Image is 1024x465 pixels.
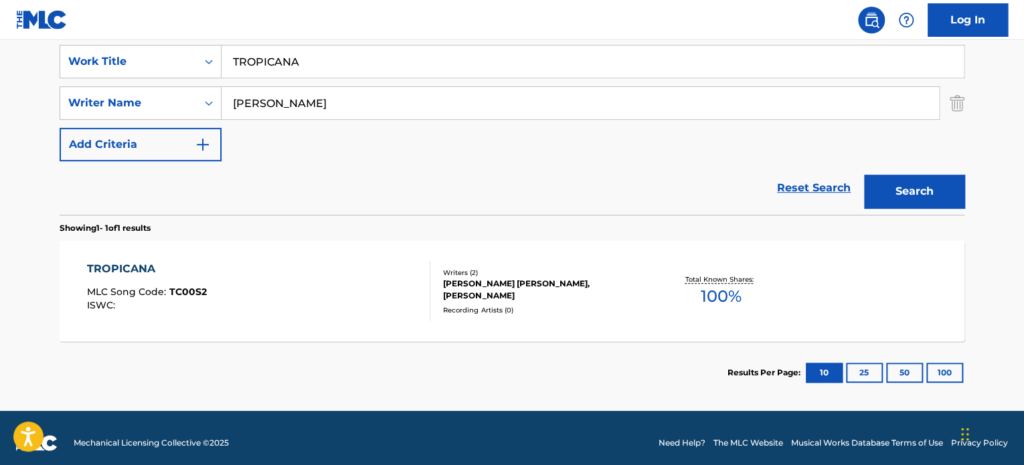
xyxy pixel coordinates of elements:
[951,437,1008,449] a: Privacy Policy
[893,7,920,33] div: Help
[60,128,222,161] button: Add Criteria
[87,286,169,298] span: MLC Song Code :
[87,299,118,311] span: ISWC :
[60,222,151,234] p: Showing 1 - 1 of 1 results
[443,278,645,302] div: [PERSON_NAME] [PERSON_NAME], [PERSON_NAME]
[957,401,1024,465] iframe: Chat Widget
[926,363,963,383] button: 100
[685,274,756,284] p: Total Known Shares:
[659,437,705,449] a: Need Help?
[68,54,189,70] div: Work Title
[886,363,923,383] button: 50
[863,12,879,28] img: search
[169,286,207,298] span: TC00S2
[443,268,645,278] div: Writers ( 2 )
[950,86,964,120] img: Delete Criterion
[928,3,1008,37] a: Log In
[846,363,883,383] button: 25
[68,95,189,111] div: Writer Name
[713,437,783,449] a: The MLC Website
[60,241,964,341] a: TROPICANAMLC Song Code:TC00S2ISWC:Writers (2)[PERSON_NAME] [PERSON_NAME], [PERSON_NAME]Recording ...
[791,437,943,449] a: Musical Works Database Terms of Use
[770,173,857,203] a: Reset Search
[443,305,645,315] div: Recording Artists ( 0 )
[60,45,964,215] form: Search Form
[74,437,229,449] span: Mechanical Licensing Collective © 2025
[700,284,741,308] span: 100 %
[16,10,68,29] img: MLC Logo
[728,367,804,379] p: Results Per Page:
[87,261,207,277] div: TROPICANA
[864,175,964,208] button: Search
[195,136,211,153] img: 9d2ae6d4665cec9f34b9.svg
[898,12,914,28] img: help
[858,7,885,33] a: Public Search
[806,363,843,383] button: 10
[961,414,969,454] div: Drag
